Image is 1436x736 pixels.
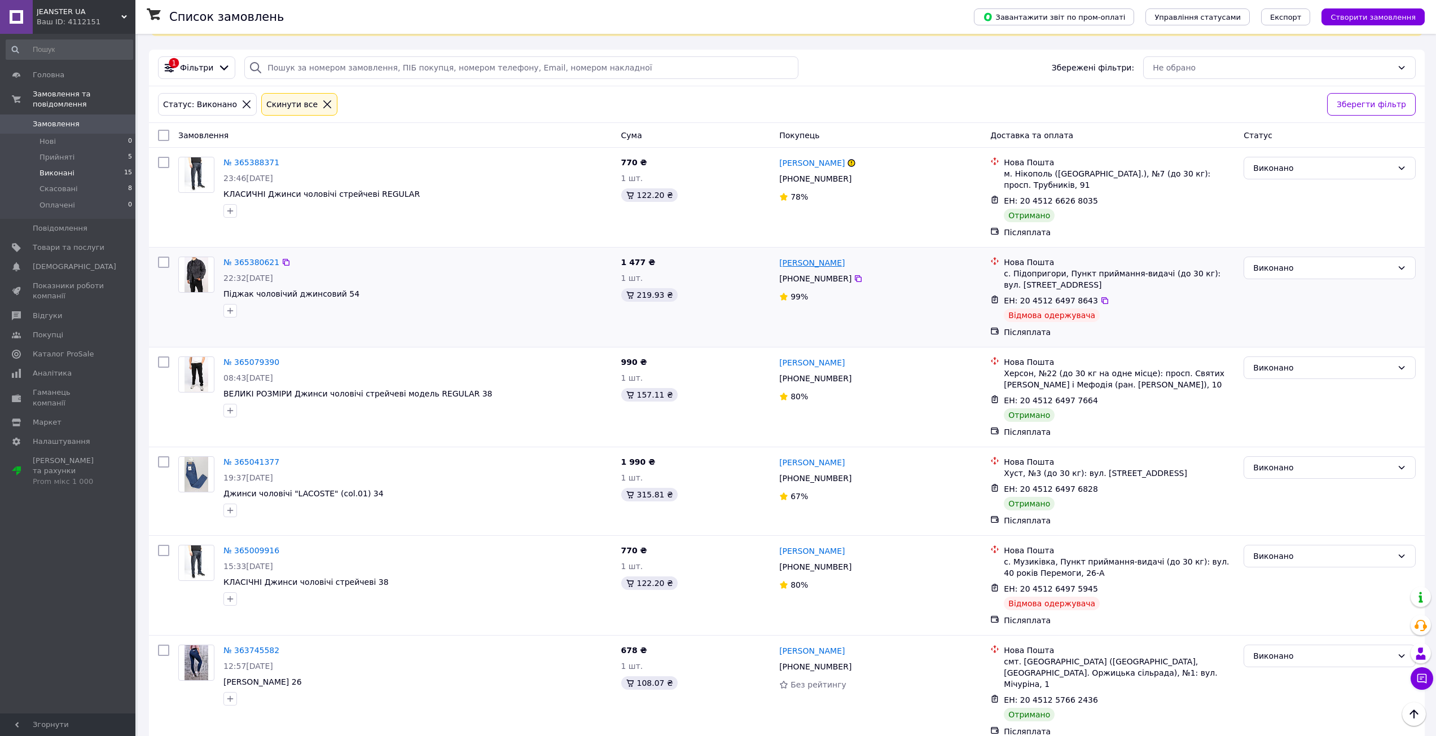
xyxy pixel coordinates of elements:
div: Нова Пошта [1004,645,1235,656]
div: Виконано [1253,550,1393,562]
div: Післяплата [1004,227,1235,238]
a: [PERSON_NAME] [779,157,845,169]
div: Виконано [1253,262,1393,274]
div: Післяплата [1004,426,1235,438]
div: Ваш ID: 4112151 [37,17,135,27]
span: Повідомлення [33,223,87,233]
span: Управління статусами [1154,13,1241,21]
span: 770 ₴ [621,158,647,167]
span: Створити замовлення [1330,13,1416,21]
span: 15 [124,168,132,178]
span: 0 [128,136,132,147]
span: 67% [791,492,808,501]
span: 23:46[DATE] [223,174,273,183]
a: № 365009916 [223,546,279,555]
div: Виконано [1253,650,1393,662]
span: [DEMOGRAPHIC_DATA] [33,262,116,272]
div: Отримано [1004,209,1055,222]
div: Відмова одержувача [1004,308,1100,322]
button: Управління статусами [1145,8,1250,25]
span: Замовлення та повідомлення [33,89,135,109]
span: JEANSTER UA [37,7,121,17]
span: Покупці [33,330,63,340]
span: Прийняті [39,152,74,162]
div: Нова Пошта [1004,456,1235,468]
div: Cкинути все [264,98,320,111]
div: [PHONE_NUMBER] [777,171,854,187]
span: Нові [39,136,56,147]
div: 219.93 ₴ [621,288,678,302]
div: Отримано [1004,408,1055,422]
input: Пошук за номером замовлення, ПІБ покупця, номером телефону, Email, номером накладної [244,56,798,79]
span: 1 шт. [621,662,643,671]
span: 1 шт. [621,174,643,183]
span: Без рейтингу [791,680,846,689]
div: [PHONE_NUMBER] [777,559,854,575]
span: ЕН: 20 4512 6497 7664 [1004,396,1098,405]
span: 99% [791,292,808,301]
a: Фото товару [178,456,214,492]
span: Товари та послуги [33,243,104,253]
a: [PERSON_NAME] [779,457,845,468]
div: Отримано [1004,497,1055,510]
div: Виконано [1253,362,1393,374]
button: Наверх [1402,702,1426,726]
span: 1 шт. [621,274,643,283]
span: 08:43[DATE] [223,373,273,382]
a: ВЕЛИКІ РОЗМІРИ Джинси чоловічі стрейчеві модель REGULAR 38 [223,389,493,398]
div: 315.81 ₴ [621,488,678,501]
div: [PHONE_NUMBER] [777,659,854,675]
a: Фото товару [178,157,214,193]
div: Нова Пошта [1004,157,1235,168]
img: Фото товару [185,457,208,492]
div: с. Музиківка, Пункт приймання-видачі (до 30 кг): вул. 40 років Перемоги, 26-А [1004,556,1235,579]
span: Експорт [1270,13,1302,21]
img: Фото товару [185,357,208,392]
a: Фото товару [178,356,214,393]
span: 78% [791,192,808,201]
button: Завантажити звіт по пром-оплаті [974,8,1134,25]
img: Фото товару [185,545,208,580]
a: № 365079390 [223,358,279,367]
img: Фото товару [185,257,208,292]
span: Скасовані [39,184,78,194]
div: Херсон, №22 (до 30 кг на одне місце): просп. Святих [PERSON_NAME] і Мефодія (ран. [PERSON_NAME]), 10 [1004,368,1235,390]
span: ЕН: 20 4512 5766 2436 [1004,695,1098,704]
a: Джинси чоловічі "LACOSTE" (col.01) 34 [223,489,384,498]
div: Післяплата [1004,327,1235,338]
span: Збережені фільтри: [1052,62,1134,73]
span: 8 [128,184,132,194]
a: Фото товару [178,645,214,681]
button: Створити замовлення [1321,8,1425,25]
img: Фото товару [185,157,208,192]
div: 108.07 ₴ [621,676,678,690]
span: [PERSON_NAME] та рахунки [33,456,104,487]
span: Замовлення [178,131,229,140]
div: смт. [GEOGRAPHIC_DATA] ([GEOGRAPHIC_DATA], [GEOGRAPHIC_DATA]. Оржицька сільрада), №1: вул. Мічурі... [1004,656,1235,690]
a: [PERSON_NAME] [779,645,845,656]
span: Cума [621,131,642,140]
div: с. Підопригори, Пункт приймання-видачі (до 30 кг): вул. [STREET_ADDRESS] [1004,268,1235,290]
a: [PERSON_NAME] [779,545,845,557]
a: КЛАСИЧНІ Джинси чоловічі стрейчеві REGULAR [223,189,420,199]
a: Фото товару [178,545,214,581]
a: [PERSON_NAME] 26 [223,677,302,686]
span: Аналітика [33,368,72,378]
div: Отримано [1004,708,1055,721]
span: Головна [33,70,64,80]
span: Покупець [779,131,819,140]
div: Статус: Виконано [161,98,239,111]
span: 80% [791,392,808,401]
span: 990 ₴ [621,358,647,367]
input: Пошук [6,39,133,60]
span: 15:33[DATE] [223,562,273,571]
div: [PHONE_NUMBER] [777,470,854,486]
span: ЕН: 20 4512 6497 8643 [1004,296,1098,305]
a: КЛАСІЧНІ Джинси чоловічі стрейчеві 38 [223,578,389,587]
a: Піджак чоловічий джинсовий 54 [223,289,359,298]
div: Відмова одержувача [1004,597,1100,610]
div: 122.20 ₴ [621,576,678,590]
